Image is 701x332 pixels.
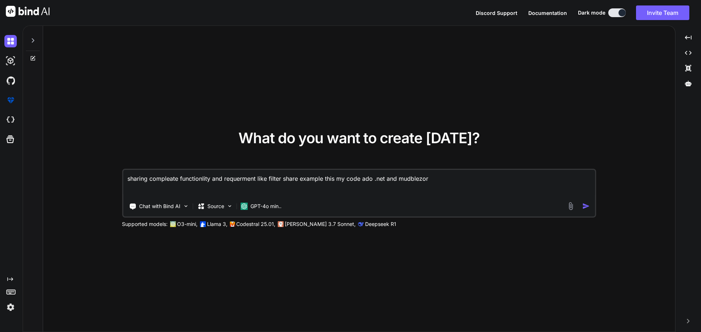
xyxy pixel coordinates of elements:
[476,9,517,17] button: Discord Support
[240,203,248,210] img: GPT-4o mini
[365,220,396,228] p: Deepseek R1
[177,220,198,228] p: O3-mini,
[170,221,176,227] img: GPT-4
[578,9,605,16] span: Dark mode
[250,203,281,210] p: GPT-4o min..
[528,10,567,16] span: Documentation
[226,203,233,209] img: Pick Models
[567,202,575,210] img: attachment
[207,220,227,228] p: Llama 3,
[207,203,224,210] p: Source
[277,221,283,227] img: claude
[123,170,595,197] textarea: sharing compleate functionlity and requerment like filter share example this my code ado .net and...
[476,10,517,16] span: Discord Support
[6,6,50,17] img: Bind AI
[285,220,356,228] p: [PERSON_NAME] 3.7 Sonnet,
[183,203,189,209] img: Pick Tools
[4,301,17,313] img: settings
[358,221,364,227] img: claude
[4,74,17,87] img: githubDark
[582,202,590,210] img: icon
[636,5,689,20] button: Invite Team
[4,114,17,126] img: cloudideIcon
[230,222,235,227] img: Mistral-AI
[4,55,17,67] img: darkAi-studio
[238,129,480,147] span: What do you want to create [DATE]?
[200,221,206,227] img: Llama2
[4,94,17,106] img: premium
[528,9,567,17] button: Documentation
[236,220,275,228] p: Codestral 25.01,
[122,220,168,228] p: Supported models:
[4,35,17,47] img: darkChat
[139,203,180,210] p: Chat with Bind AI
